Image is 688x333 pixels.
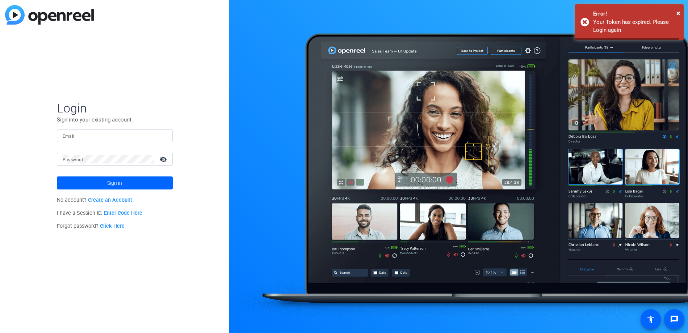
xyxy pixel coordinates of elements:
[57,101,173,116] span: Login
[593,18,678,34] div: Your Token has expired. Please Login again
[57,197,133,203] span: No account?
[57,210,143,216] span: I have a Session ID.
[100,223,125,229] a: Click Here
[5,5,94,25] img: blue-gradient.svg
[646,315,655,324] mat-icon: accessibility
[104,210,142,216] a: Enter Code Here
[57,223,125,229] span: Forgot password?
[676,9,680,17] span: ×
[63,131,167,140] input: Enter Email Address
[593,10,678,18] div: Error!
[63,157,83,162] mat-label: Password
[57,116,173,124] p: Sign into your existing account.
[107,174,122,192] span: Sign in
[63,134,75,139] mat-label: Email
[88,197,132,203] a: Create an Account
[670,315,679,324] mat-icon: message
[676,8,680,18] button: Close
[57,176,173,189] button: Sign in
[155,154,173,165] mat-icon: visibility_off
